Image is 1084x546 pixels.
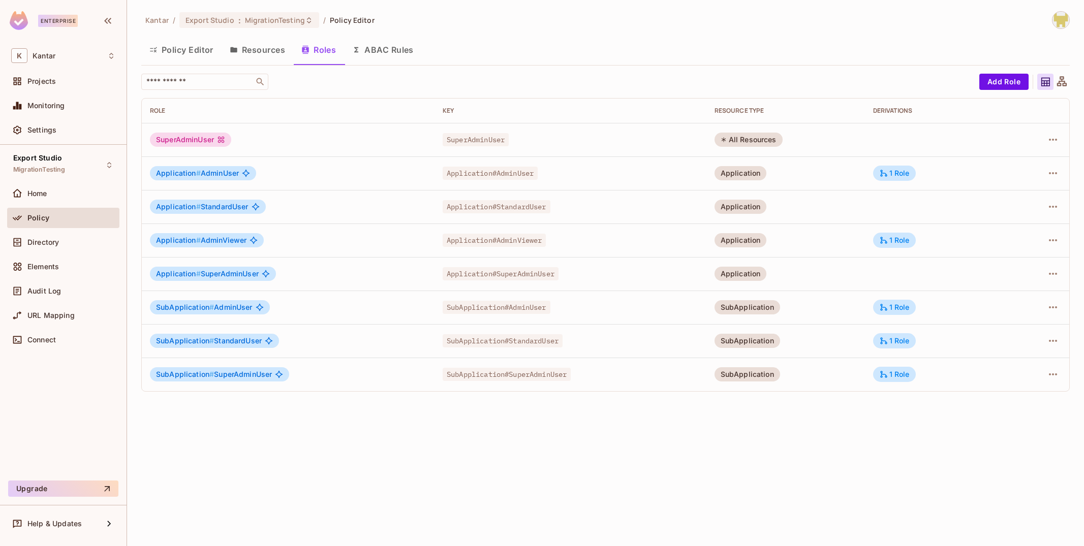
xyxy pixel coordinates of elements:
span: URL Mapping [27,311,75,319]
span: Home [27,189,47,198]
span: Audit Log [27,287,61,295]
span: Monitoring [27,102,65,110]
div: Derivations [873,107,1000,115]
span: Application#StandardUser [443,200,550,213]
span: # [196,202,201,211]
span: # [209,303,214,311]
span: Export Studio [13,154,62,162]
div: SubApplication [715,300,780,314]
span: AdminUser [156,169,239,177]
span: SuperAdminUser [156,370,272,378]
div: SubApplication [715,334,780,348]
span: StandardUser [156,337,262,345]
span: MigrationTesting [245,15,305,25]
span: SuperAdminUser [156,270,259,278]
span: Policy [27,214,49,222]
button: Policy Editor [141,37,222,62]
span: Export Studio [185,15,234,25]
span: Settings [27,126,56,134]
div: 1 Role [879,303,910,312]
button: Add Role [979,74,1029,90]
span: StandardUser [156,203,249,211]
div: SuperAdminUser [150,133,231,147]
span: MigrationTesting [13,166,65,174]
span: Application#AdminUser [443,167,538,180]
button: ABAC Rules [344,37,422,62]
button: Upgrade [8,480,118,497]
button: Resources [222,37,293,62]
div: Key [443,107,698,115]
span: SubApplication [156,370,214,378]
div: SubApplication [715,367,780,381]
span: # [196,169,201,177]
div: Application [715,267,767,281]
div: All Resources [715,133,783,147]
span: SubApplication [156,303,214,311]
li: / [173,15,175,25]
span: Application#AdminViewer [443,234,546,247]
img: SReyMgAAAABJRU5ErkJggg== [10,11,28,30]
span: Application [156,236,201,244]
span: SuperAdminUser [443,133,509,146]
span: AdminUser [156,303,253,311]
span: Application [156,202,201,211]
div: RESOURCE TYPE [715,107,857,115]
span: Policy Editor [330,15,375,25]
span: SubApplication#SuperAdminUser [443,368,571,381]
span: Application [156,169,201,177]
div: 1 Role [879,236,910,245]
span: K [11,48,27,63]
span: Connect [27,336,56,344]
span: : [238,16,241,24]
span: Application#SuperAdminUser [443,267,559,280]
div: 1 Role [879,336,910,345]
div: Application [715,200,767,214]
span: # [196,236,201,244]
span: SubApplication#AdminUser [443,301,550,314]
div: Role [150,107,426,115]
span: SubApplication#StandardUser [443,334,563,347]
span: Application [156,269,201,278]
span: Projects [27,77,56,85]
span: # [209,370,214,378]
div: Application [715,233,767,247]
span: # [196,269,201,278]
span: the active workspace [145,15,169,25]
span: SubApplication [156,336,214,345]
div: 1 Role [879,370,910,379]
li: / [323,15,326,25]
img: Girishankar.VP@kantar.com [1052,12,1069,28]
span: Elements [27,263,59,271]
div: Application [715,166,767,180]
span: Help & Updates [27,520,82,528]
span: # [209,336,214,345]
button: Roles [293,37,344,62]
span: AdminViewer [156,236,246,244]
div: Enterprise [38,15,78,27]
span: Workspace: Kantar [33,52,55,60]
span: Directory [27,238,59,246]
div: 1 Role [879,169,910,178]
